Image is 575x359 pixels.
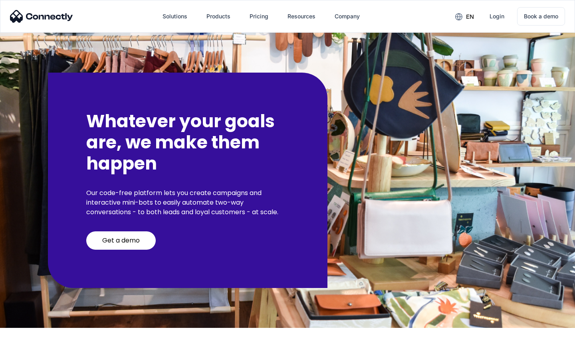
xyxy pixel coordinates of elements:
[243,7,275,26] a: Pricing
[490,11,504,22] div: Login
[86,231,156,250] a: Get a demo
[102,237,140,245] div: Get a demo
[16,345,48,356] ul: Language list
[466,11,474,22] div: en
[10,10,73,23] img: Connectly Logo
[86,188,289,217] p: Our code-free platform lets you create campaigns and interactive mini-bots to easily automate two...
[250,11,268,22] div: Pricing
[8,345,48,356] aside: Language selected: English
[287,11,315,22] div: Resources
[517,7,565,26] a: Book a demo
[206,11,230,22] div: Products
[86,111,289,174] h2: Whatever your goals are, we make them happen
[483,7,511,26] a: Login
[335,11,360,22] div: Company
[163,11,187,22] div: Solutions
